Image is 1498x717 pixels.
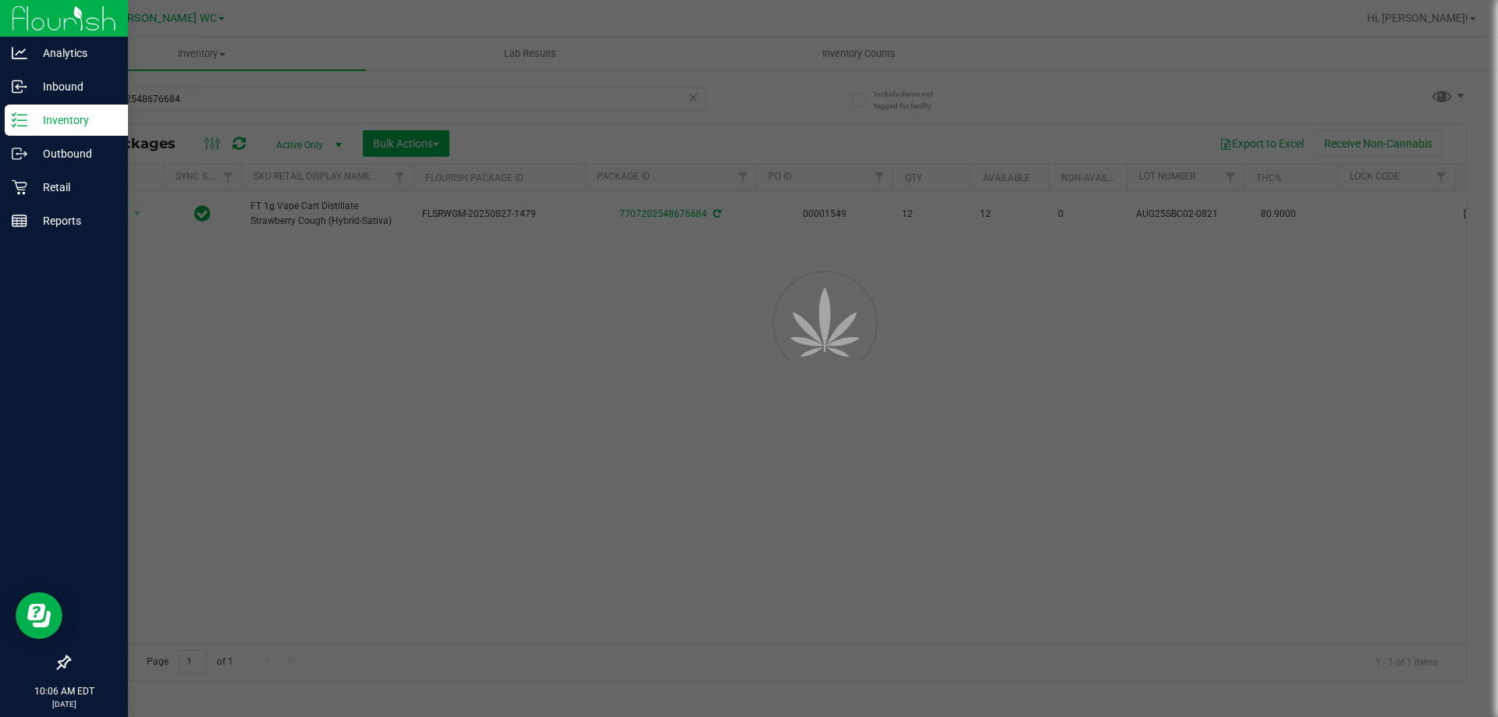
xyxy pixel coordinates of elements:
p: Analytics [27,44,121,62]
inline-svg: Inbound [12,79,27,94]
p: 10:06 AM EDT [7,684,121,698]
iframe: Resource center [16,592,62,639]
p: Inbound [27,77,121,96]
inline-svg: Outbound [12,146,27,162]
p: Inventory [27,111,121,130]
p: Retail [27,178,121,197]
inline-svg: Analytics [12,45,27,61]
inline-svg: Retail [12,179,27,195]
p: [DATE] [7,698,121,710]
p: Outbound [27,144,121,163]
inline-svg: Inventory [12,112,27,128]
inline-svg: Reports [12,213,27,229]
p: Reports [27,211,121,230]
